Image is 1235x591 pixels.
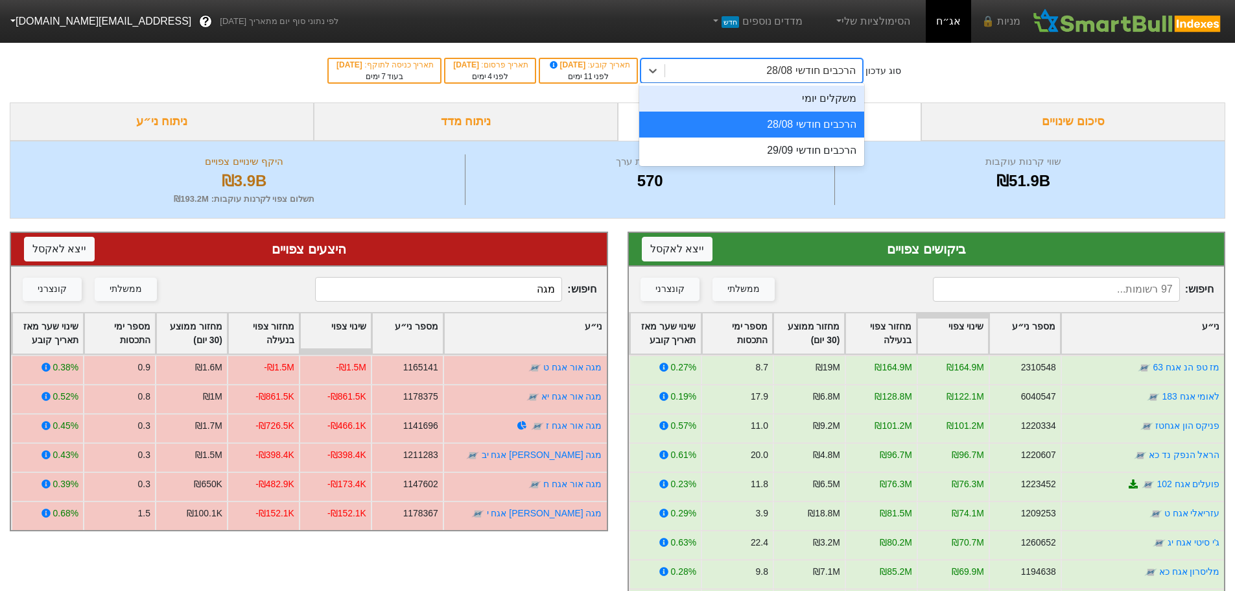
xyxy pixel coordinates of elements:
div: 570 [469,169,831,193]
div: ₪96.7M [952,448,984,462]
button: ממשלתי [712,278,775,301]
div: Toggle SortBy [989,313,1060,354]
div: 2310548 [1020,361,1055,374]
div: ₪3.2M [812,536,840,549]
a: מז טפ הנ אגח 63 [1153,362,1219,372]
div: 1211283 [403,448,438,462]
div: ₪74.1M [952,507,984,520]
div: 0.45% [53,419,78,433]
a: ג'י סיטי אגח יג [1168,537,1219,548]
div: 17.9 [750,390,768,404]
div: 1141696 [403,419,438,433]
div: 0.28% [670,565,696,579]
div: 0.63% [670,536,696,549]
div: ממשלתי [727,282,760,296]
img: tase link [1142,478,1155,491]
div: -₪152.1K [327,507,366,520]
div: Toggle SortBy [372,313,443,354]
div: ₪70.7M [952,536,984,549]
div: -₪726.5K [255,419,294,433]
div: תאריך פרסום : [452,59,528,71]
span: [DATE] [548,60,588,69]
div: 20.0 [750,448,768,462]
span: ? [202,13,209,30]
div: -₪398.4K [255,448,294,462]
div: -₪466.1K [327,419,366,433]
div: 8.7 [755,361,768,374]
div: הרכבים חודשי 29/09 [639,138,864,163]
div: ₪3.9B [27,169,462,193]
div: 0.27% [670,361,696,374]
div: 0.61% [670,448,696,462]
div: -₪482.9K [255,477,294,491]
a: פניקס הון אגחטז [1155,420,1219,431]
a: מגה [PERSON_NAME] אגח י [487,508,602,518]
div: Toggle SortBy [845,313,916,354]
div: 0.52% [53,390,78,404]
span: 7 [381,72,386,81]
img: tase link [1140,420,1153,433]
div: ₪128.8M [875,390,912,404]
div: 0.68% [53,507,78,520]
div: ₪101.2M [947,419,983,433]
div: מספר ניירות ערך [469,154,831,169]
span: חיפוש : [315,277,596,302]
img: tase link [1149,507,1162,520]
div: 1194638 [1020,565,1055,579]
div: ₪18.8M [808,507,840,520]
div: Toggle SortBy [630,313,701,354]
div: הרכבים חודשי 28/08 [766,63,856,78]
div: Toggle SortBy [12,313,83,354]
a: פועלים אגח 102 [1157,479,1219,489]
div: 1223452 [1020,477,1055,491]
div: תשלום צפוי לקרנות עוקבות : ₪193.2M [27,193,462,206]
div: הרכבים חודשי 28/08 [639,112,864,138]
div: תאריך קובע : [547,59,630,71]
div: ₪51.9B [838,169,1208,193]
div: ₪6.5M [812,477,840,491]
div: 0.3 [138,448,150,462]
div: 0.9 [138,361,150,374]
div: ₪80.2M [880,536,912,549]
img: tase link [1144,566,1157,579]
div: ביקושים והיצעים צפויים [618,103,922,141]
a: לאומי אגח 183 [1162,391,1219,402]
div: ₪69.9M [952,565,984,579]
img: tase link [528,478,541,491]
a: הסימולציות שלי [829,8,915,34]
div: 0.39% [53,477,78,491]
div: קונצרני [655,282,685,296]
div: היקף שינויים צפויים [27,154,462,169]
span: חיפוש : [933,277,1214,302]
div: ממשלתי [110,282,142,296]
div: Toggle SortBy [444,313,607,354]
div: ₪85.2M [880,565,912,579]
a: מליסרון אגח כא [1159,566,1219,577]
div: 1220607 [1020,448,1055,462]
div: 0.19% [670,390,696,404]
img: tase link [471,507,484,520]
div: -₪861.5K [327,390,366,404]
img: tase link [1153,537,1166,549]
span: חדש [722,16,739,28]
div: 1260652 [1020,536,1055,549]
div: 0.8 [138,390,150,404]
span: [DATE] [453,60,481,69]
div: סיכום שינויים [921,103,1225,141]
button: קונצרני [641,278,700,301]
input: 97 רשומות... [933,277,1180,302]
img: tase link [528,361,541,374]
span: 11 [583,72,592,81]
div: 11.0 [750,419,768,433]
div: 1165141 [403,361,438,374]
div: 1220334 [1020,419,1055,433]
a: מגה אור אגח ח [543,479,602,489]
a: הראל הנפק נד כא [1148,450,1219,460]
div: משקלים יומי [639,86,864,112]
div: ₪76.3M [952,477,984,491]
div: -₪861.5K [255,390,294,404]
div: ₪96.7M [880,448,912,462]
div: ₪1.5M [195,448,222,462]
div: -₪1.5M [336,361,366,374]
div: 0.3 [138,477,150,491]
